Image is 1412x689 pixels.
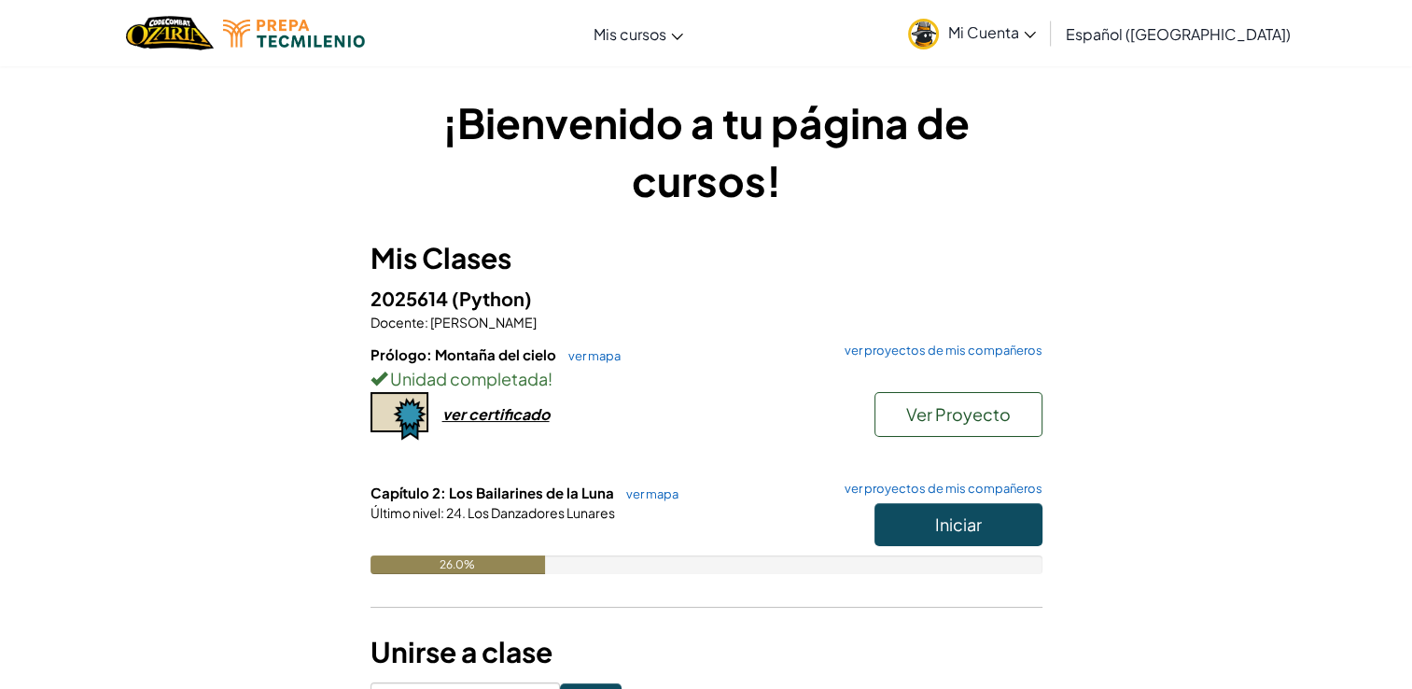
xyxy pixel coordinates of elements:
div: 26.0% [370,555,545,574]
div: ver certificado [442,404,550,424]
span: Iniciar [935,513,982,535]
span: [PERSON_NAME] [428,314,537,330]
h3: Mis Clases [370,237,1042,279]
span: (Python) [452,287,532,310]
a: ver mapa [559,348,621,363]
h1: ¡Bienvenido a tu página de cursos! [370,93,1042,209]
span: Unidad completada [387,368,548,389]
img: Home [126,14,213,52]
a: Ozaria by CodeCombat logo [126,14,213,52]
a: Mi Cuenta [899,4,1045,63]
span: Docente [370,314,425,330]
a: Español ([GEOGRAPHIC_DATA]) [1056,8,1300,59]
a: ver mapa [617,486,678,501]
button: Iniciar [874,503,1042,546]
a: ver proyectos de mis compañeros [835,344,1042,357]
span: Último nivel [370,504,440,521]
img: avatar [908,19,939,49]
a: ver certificado [370,404,550,424]
a: Mis cursos [584,8,692,59]
img: Tecmilenio logo [223,20,365,48]
span: ! [548,368,552,389]
a: ver proyectos de mis compañeros [835,483,1042,495]
span: 2025614 [370,287,452,310]
span: Español ([GEOGRAPHIC_DATA]) [1066,24,1291,44]
img: certificate-icon.png [370,392,428,441]
span: Capítulo 2: Los Bailarines de la Luna [370,484,617,501]
span: Mis cursos [594,24,666,44]
span: : [440,504,444,521]
span: : [425,314,428,330]
span: Mi Cuenta [948,22,1036,42]
span: Prólogo: Montaña del cielo [370,345,559,363]
button: Ver Proyecto [874,392,1042,437]
span: Los Danzadores Lunares [466,504,615,521]
span: Ver Proyecto [906,403,1011,425]
h3: Unirse a clase [370,631,1042,673]
span: 24. [444,504,466,521]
